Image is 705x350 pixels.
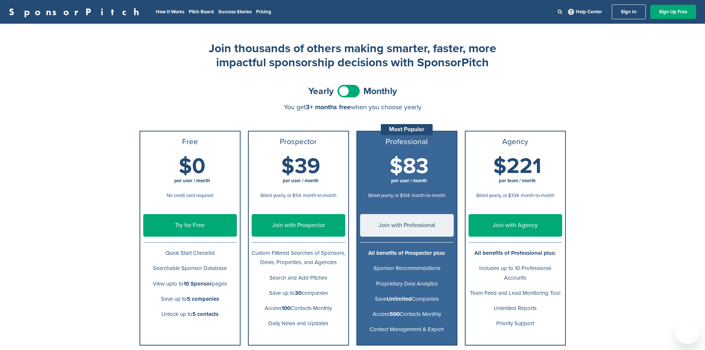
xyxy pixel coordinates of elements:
p: Proprietary Deal Analytics [360,279,454,289]
p: Access Contacts Monthly [360,310,454,319]
b: 500 [390,311,400,317]
span: Billed yearly, or $134 [368,193,410,199]
p: Unlimited Reports [469,304,562,313]
span: $83 [390,153,429,179]
span: per user / month [174,178,210,184]
span: $221 [493,153,541,179]
span: 3+ months free [306,103,351,111]
a: Sign In [612,4,646,19]
a: Join with Professional [360,214,454,237]
p: Priority Support [469,319,562,328]
span: $39 [281,153,320,179]
p: Save up to [143,294,237,304]
b: 5 contacts [192,311,218,317]
p: View upto to pages [143,279,237,289]
a: Pitch Board [189,9,214,15]
a: Success Stories [218,9,252,15]
span: Billed yearly, or $54 [261,193,301,199]
p: Daily News and Updates [252,319,345,328]
span: per user / month [283,178,319,184]
h2: Join thousands of others making smarter, faster, more impactful sponsorship decisions with Sponso... [205,41,501,70]
b: 5 companies [187,296,219,302]
p: Searchable Sponsor Database [143,264,237,273]
p: Search and Add Pitches [252,273,345,283]
p: Save Companies [360,294,454,304]
p: Contact Management & Export [360,325,454,334]
iframe: Button to launch messaging window [675,320,699,344]
a: Try for Free [143,214,237,237]
a: Pricing [256,9,271,15]
span: month-to-month [412,193,445,199]
p: Includes up to 10 Professional Accounts [469,264,562,282]
div: You get when you choose yearly [140,103,566,111]
span: Billed yearly, or $334 [476,193,519,199]
b: Unlimited [387,296,412,302]
span: $0 [179,153,205,179]
h3: Free [143,137,237,146]
div: Most Popular [381,124,433,135]
span: Monthly [363,87,397,96]
b: 30 [295,290,302,296]
span: month-to-month [303,193,336,199]
p: Team Feed and Lead Monitoring Tool [469,289,562,298]
p: Access Contacts Monthly [252,304,345,313]
b: All benefits of Prospector plus: [368,250,446,256]
p: Save up to companies [252,289,345,298]
h3: Prospector [252,137,345,146]
a: SponsorPitch [9,7,144,17]
span: Yearly [308,87,334,96]
span: per team / month [499,178,536,184]
h3: Professional [360,137,454,146]
a: Sign Up Free [650,5,696,19]
p: Custom Filtered Searches of Sponsors, Deals, Properties, and Agencies [252,249,345,267]
a: Help Center [567,7,604,16]
b: All benefits of Professional plus: [474,250,556,256]
span: per user / month [391,178,427,184]
a: Join with Agency [469,214,562,237]
a: Join with Prospector [252,214,345,237]
p: Quick Start Checklist [143,249,237,258]
b: 10 Sponsor [184,280,212,287]
span: month-to-month [521,193,554,199]
p: Unlock up to [143,310,237,319]
h3: Agency [469,137,562,146]
b: 100 [282,305,291,311]
span: No credit card required [167,193,213,199]
a: How It Works [156,9,184,15]
p: Sponsor Recommendations [360,264,454,273]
